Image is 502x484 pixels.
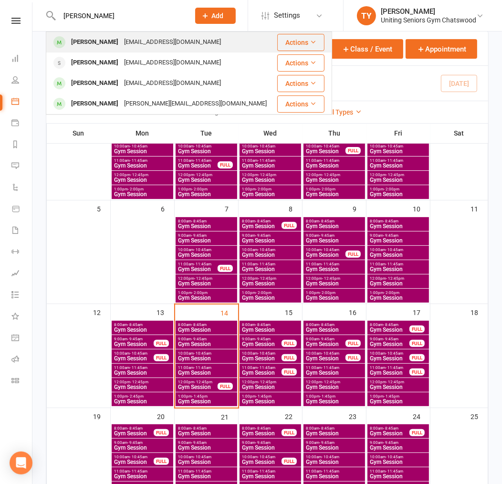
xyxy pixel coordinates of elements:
[241,366,282,370] span: 11:00am
[277,34,324,51] button: Actions
[369,276,427,281] span: 12:00pm
[114,327,171,333] span: Gym Session
[130,366,147,370] span: - 11:45am
[241,187,299,191] span: 1:00pm
[114,177,171,183] span: Gym Session
[178,187,235,191] span: 1:00pm
[241,295,299,301] span: Gym Session
[241,356,282,361] span: Gym Session
[345,147,361,154] div: FULL
[255,233,271,238] span: - 9:45am
[255,219,271,223] span: - 8:45am
[192,394,208,399] span: - 1:45pm
[241,266,299,272] span: Gym Session
[114,337,154,341] span: 9:00am
[194,144,211,148] span: - 10:45am
[130,351,147,356] span: - 10:45am
[322,351,339,356] span: - 10:45am
[369,399,427,404] span: Gym Session
[305,351,346,356] span: 10:00am
[241,223,282,229] span: Gym Session
[121,76,224,90] div: [EMAIL_ADDRESS][DOMAIN_NAME]
[178,291,235,295] span: 1:00pm
[322,262,339,266] span: - 11:45am
[114,366,171,370] span: 11:00am
[386,158,403,163] span: - 11:45am
[194,366,211,370] span: - 11:45am
[130,144,147,148] span: - 10:45am
[369,341,410,347] span: Gym Session
[114,356,154,361] span: Gym Session
[114,163,171,168] span: Gym Session
[369,380,427,384] span: 12:00pm
[68,56,121,70] div: [PERSON_NAME]
[386,173,404,177] span: - 12:45pm
[194,262,211,266] span: - 11:45am
[127,323,143,327] span: - 8:45am
[11,349,33,371] a: Roll call kiosk mode
[93,408,110,424] div: 19
[178,158,218,163] span: 11:00am
[97,200,110,216] div: 5
[241,351,282,356] span: 10:00am
[178,341,235,347] span: Gym Session
[121,56,224,70] div: [EMAIL_ADDRESS][DOMAIN_NAME]
[285,408,302,424] div: 22
[322,276,340,281] span: - 12:45pm
[194,380,212,384] span: - 12:45pm
[241,380,299,384] span: 12:00pm
[10,452,32,474] div: Open Intercom Messenger
[255,323,271,327] span: - 8:45am
[369,327,410,333] span: Gym Session
[322,248,339,252] span: - 10:45am
[386,276,404,281] span: - 12:45pm
[305,394,363,399] span: 1:00pm
[191,219,207,223] span: - 8:45am
[114,187,171,191] span: 1:00pm
[305,233,363,238] span: 9:00am
[386,351,403,356] span: - 10:45am
[305,295,363,301] span: Gym Session
[191,323,207,327] span: - 8:45am
[406,39,477,59] button: Appointment
[241,173,299,177] span: 12:00pm
[258,276,276,281] span: - 12:45pm
[192,291,208,295] span: - 2:00pm
[305,276,363,281] span: 12:00pm
[130,158,147,163] span: - 11:45am
[241,384,299,390] span: Gym Session
[241,177,299,183] span: Gym Session
[258,173,276,177] span: - 12:45pm
[114,394,171,399] span: 1:00pm
[319,233,335,238] span: - 9:45am
[178,276,235,281] span: 12:00pm
[114,380,171,384] span: 12:00pm
[345,340,361,347] div: FULL
[322,173,340,177] span: - 12:45pm
[241,337,282,341] span: 9:00am
[255,337,271,341] span: - 9:45am
[369,248,427,252] span: 10:00am
[305,238,363,243] span: Gym Session
[383,323,398,327] span: - 8:45am
[114,158,171,163] span: 11:00am
[241,191,299,197] span: Gym Session
[258,380,276,384] span: - 12:45pm
[256,394,272,399] span: - 1:45pm
[303,123,366,143] th: Thu
[369,252,427,258] span: Gym Session
[178,295,235,301] span: Gym Session
[369,323,410,327] span: 8:00am
[154,340,169,347] div: FULL
[369,394,427,399] span: 1:00pm
[305,187,363,191] span: 1:00pm
[319,219,335,223] span: - 8:45am
[178,384,218,390] span: Gym Session
[369,384,427,390] span: Gym Session
[305,366,363,370] span: 11:00am
[127,337,143,341] span: - 9:45am
[369,366,410,370] span: 11:00am
[331,39,403,59] button: Class / Event
[178,327,235,333] span: Gym Session
[274,5,300,26] span: Settings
